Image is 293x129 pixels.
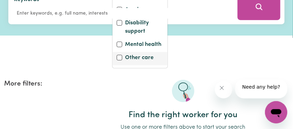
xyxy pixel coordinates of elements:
[4,80,69,88] h2: More filters:
[125,19,163,37] label: Disability support
[14,8,228,19] input: Enter keywords, e.g. full name, interests
[235,79,287,98] iframe: Message from company
[77,111,289,121] h2: Find the right worker for you
[265,101,287,123] iframe: Button to launch messaging window
[125,54,154,63] label: Other care
[125,40,161,50] label: Mental health
[215,81,232,98] iframe: Close message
